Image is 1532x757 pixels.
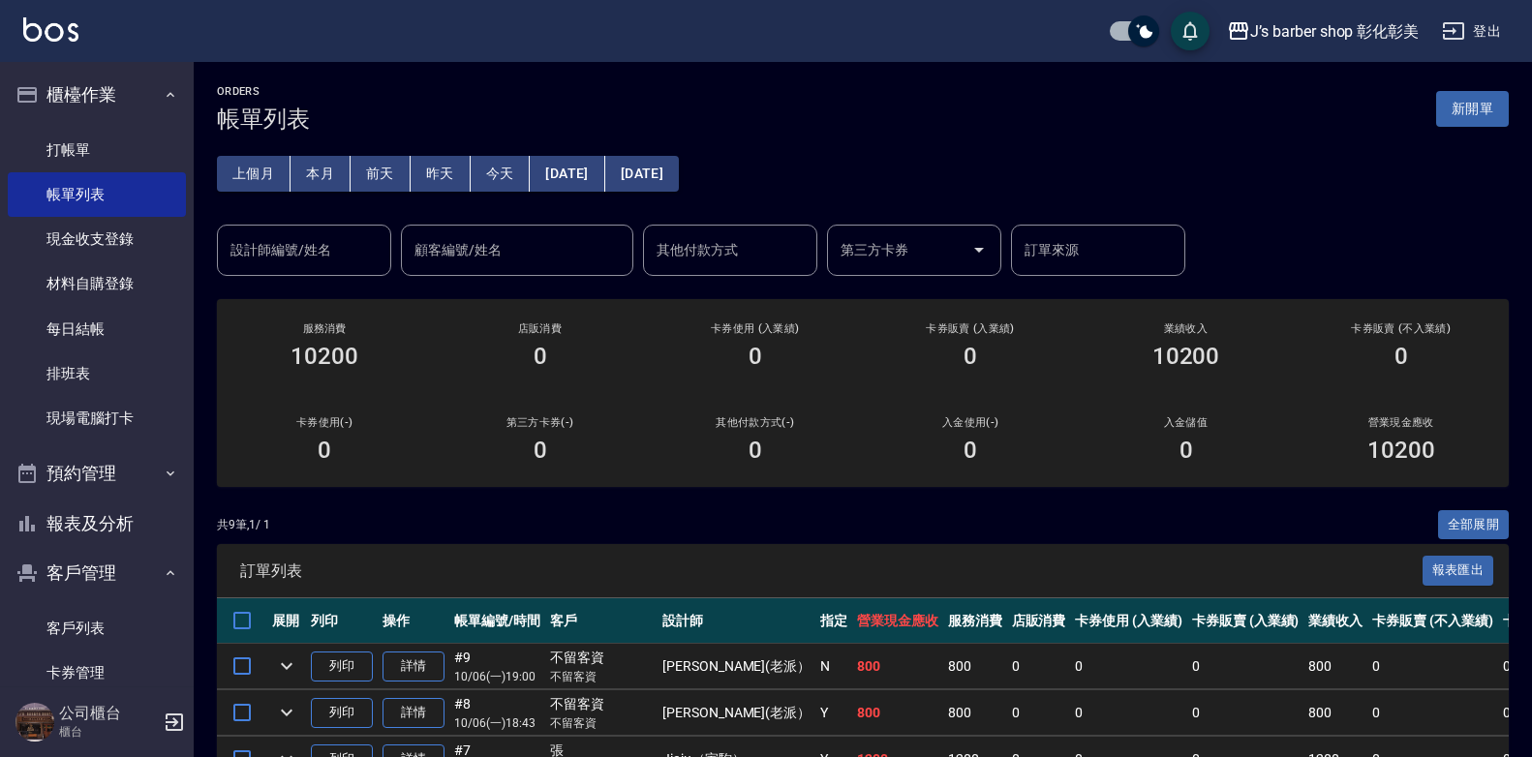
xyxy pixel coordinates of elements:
img: Logo [23,17,78,42]
button: [DATE] [605,156,679,192]
p: 10/06 (一) 19:00 [454,668,540,685]
h3: 服務消費 [240,322,409,335]
td: [PERSON_NAME](老派） [658,644,815,689]
h2: 入金使用(-) [886,416,1055,429]
button: 登出 [1434,14,1509,49]
th: 列印 [306,598,378,644]
td: 0 [1070,644,1187,689]
td: 0 [1187,690,1304,736]
th: 業績收入 [1303,598,1367,644]
h2: 業績收入 [1101,322,1270,335]
a: 詳情 [383,698,444,728]
button: 全部展開 [1438,510,1510,540]
button: expand row [272,698,301,727]
th: 營業現金應收 [852,598,943,644]
td: N [815,644,852,689]
th: 服務消費 [943,598,1007,644]
button: 上個月 [217,156,291,192]
a: 打帳單 [8,128,186,172]
a: 新開單 [1436,99,1509,117]
h3: 0 [318,437,331,464]
th: 展開 [267,598,306,644]
span: 訂單列表 [240,561,1423,581]
th: 帳單編號/時間 [449,598,545,644]
button: 報表及分析 [8,499,186,549]
a: 報表匯出 [1423,560,1494,579]
a: 客戶列表 [8,606,186,651]
td: 800 [943,690,1007,736]
h2: 第三方卡券(-) [455,416,624,429]
a: 每日結帳 [8,307,186,351]
p: 不留客資 [550,714,653,732]
a: 現場電腦打卡 [8,396,186,440]
td: 800 [852,644,943,689]
button: J’s barber shop 彰化彰美 [1219,12,1426,51]
td: Y [815,690,852,736]
p: 共 9 筆, 1 / 1 [217,516,270,533]
button: 櫃檯作業 [8,70,186,120]
th: 設計師 [658,598,815,644]
h2: 其他付款方式(-) [671,416,840,429]
button: Open [964,234,995,265]
button: 客戶管理 [8,548,186,598]
h2: ORDERS [217,85,310,98]
h3: 0 [964,343,977,370]
td: 0 [1367,690,1497,736]
th: 卡券販賣 (入業績) [1187,598,1304,644]
div: 不留客資 [550,694,653,714]
td: 800 [1303,644,1367,689]
td: #8 [449,690,545,736]
th: 操作 [378,598,449,644]
h2: 入金儲值 [1101,416,1270,429]
button: 今天 [471,156,531,192]
th: 卡券使用 (入業績) [1070,598,1187,644]
h3: 0 [534,343,547,370]
div: J’s barber shop 彰化彰美 [1250,19,1419,44]
img: Person [15,703,54,742]
button: 本月 [291,156,351,192]
button: expand row [272,651,301,681]
td: 800 [943,644,1007,689]
td: 800 [1303,690,1367,736]
td: 800 [852,690,943,736]
h3: 0 [749,437,762,464]
td: 0 [1070,690,1187,736]
p: 10/06 (一) 18:43 [454,714,540,732]
a: 卡券管理 [8,651,186,695]
td: #9 [449,644,545,689]
h3: 0 [964,437,977,464]
td: 0 [1187,644,1304,689]
h3: 10200 [1152,343,1220,370]
p: 不留客資 [550,668,653,685]
td: 0 [1007,644,1071,689]
h5: 公司櫃台 [59,704,158,723]
h2: 卡券販賣 (入業績) [886,322,1055,335]
button: 預約管理 [8,448,186,499]
a: 詳情 [383,651,444,681]
h2: 卡券使用(-) [240,416,409,429]
button: 新開單 [1436,91,1509,127]
h3: 10200 [1367,437,1435,464]
div: 不留客資 [550,648,653,668]
h3: 帳單列表 [217,106,310,133]
a: 排班表 [8,351,186,396]
button: 報表匯出 [1423,556,1494,586]
h3: 0 [534,437,547,464]
td: 0 [1007,690,1071,736]
h3: 0 [1180,437,1193,464]
button: 昨天 [411,156,471,192]
h3: 10200 [291,343,358,370]
h3: 0 [1394,343,1408,370]
th: 指定 [815,598,852,644]
button: [DATE] [530,156,604,192]
a: 現金收支登錄 [8,217,186,261]
h2: 卡券販賣 (不入業績) [1317,322,1486,335]
th: 店販消費 [1007,598,1071,644]
h3: 0 [749,343,762,370]
button: 列印 [311,651,373,681]
a: 帳單列表 [8,172,186,217]
p: 櫃台 [59,723,158,741]
h2: 營業現金應收 [1317,416,1486,429]
button: 前天 [351,156,411,192]
button: 列印 [311,698,373,728]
